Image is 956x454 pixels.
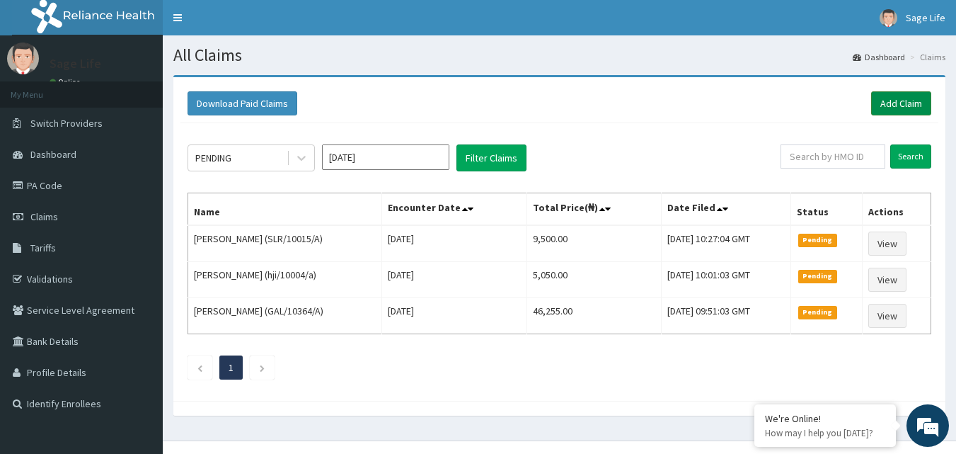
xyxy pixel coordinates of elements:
span: Sage Life [906,11,945,24]
a: Dashboard [853,51,905,63]
td: 9,500.00 [526,225,661,262]
td: [PERSON_NAME] (SLR/10015/A) [188,225,382,262]
a: Next page [259,361,265,374]
td: [DATE] [381,298,526,334]
span: Claims [30,210,58,223]
td: [DATE] [381,225,526,262]
span: Pending [798,234,837,246]
td: 46,255.00 [526,298,661,334]
li: Claims [906,51,945,63]
input: Search by HMO ID [781,144,885,169]
th: Name [188,193,382,226]
th: Date Filed [661,193,790,226]
td: [DATE] 10:01:03 GMT [661,262,790,298]
a: Previous page [197,361,203,374]
div: PENDING [195,151,231,165]
span: Dashboard [30,148,76,161]
td: [PERSON_NAME] (hji/10004/a) [188,262,382,298]
th: Status [791,193,863,226]
a: View [868,304,906,328]
a: View [868,232,906,256]
a: Online [50,77,83,87]
span: Switch Providers [30,117,103,130]
div: We're Online! [765,412,885,425]
input: Select Month and Year [322,144,449,170]
a: View [868,268,906,292]
img: User Image [7,42,39,74]
a: Add Claim [871,91,931,115]
th: Actions [862,193,931,226]
span: Pending [798,306,837,319]
h1: All Claims [173,46,945,64]
td: [DATE] 09:51:03 GMT [661,298,790,334]
p: Sage Life [50,57,101,70]
td: [DATE] 10:27:04 GMT [661,225,790,262]
p: How may I help you today? [765,427,885,439]
td: [PERSON_NAME] (GAL/10364/A) [188,298,382,334]
button: Download Paid Claims [188,91,297,115]
td: 5,050.00 [526,262,661,298]
button: Filter Claims [456,144,526,171]
span: Tariffs [30,242,56,254]
img: User Image [880,9,897,27]
th: Total Price(₦) [526,193,661,226]
a: Page 1 is your current page [229,361,234,374]
td: [DATE] [381,262,526,298]
span: Pending [798,270,837,283]
input: Search [890,144,931,169]
th: Encounter Date [381,193,526,226]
